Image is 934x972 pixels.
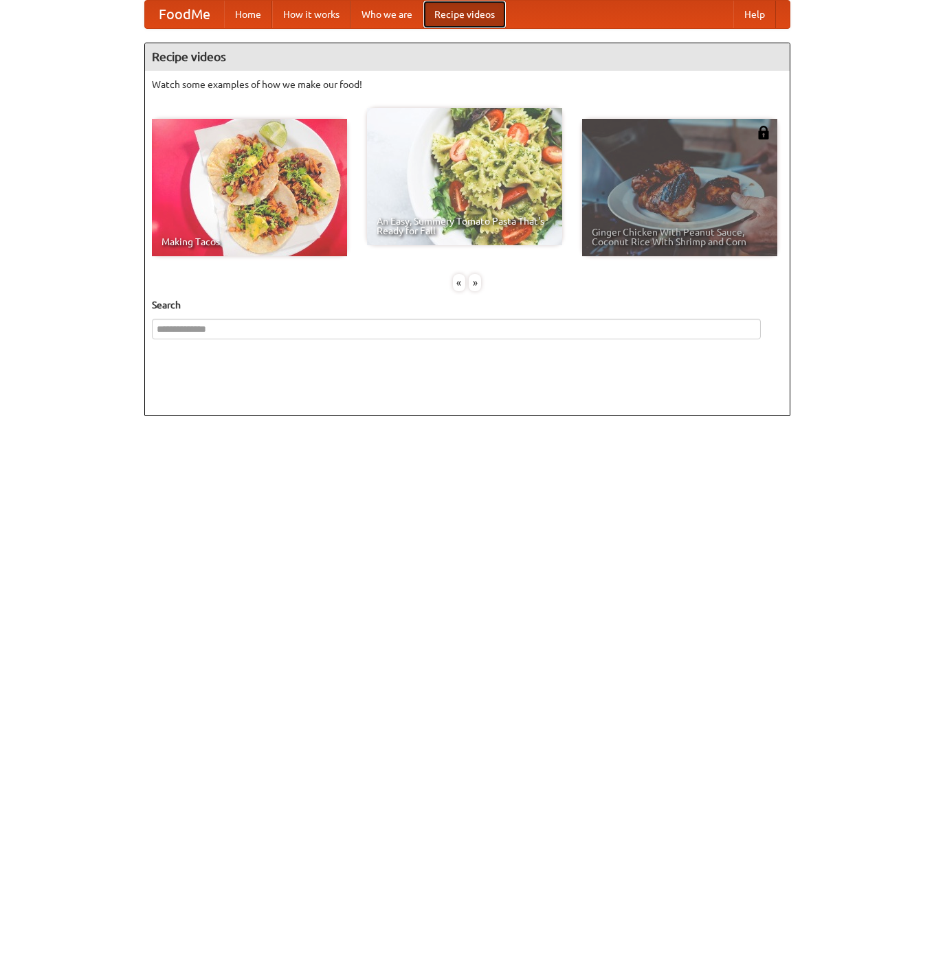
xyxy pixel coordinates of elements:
img: 483408.png [757,126,770,139]
a: Who we are [351,1,423,28]
h5: Search [152,298,783,312]
a: Making Tacos [152,119,347,256]
div: « [453,274,465,291]
a: How it works [272,1,351,28]
span: Making Tacos [162,237,337,247]
h4: Recipe videos [145,43,790,71]
p: Watch some examples of how we make our food! [152,78,783,91]
div: » [469,274,481,291]
span: An Easy, Summery Tomato Pasta That's Ready for Fall [377,216,553,236]
a: Home [224,1,272,28]
a: FoodMe [145,1,224,28]
a: An Easy, Summery Tomato Pasta That's Ready for Fall [367,108,562,245]
a: Help [733,1,776,28]
a: Recipe videos [423,1,506,28]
